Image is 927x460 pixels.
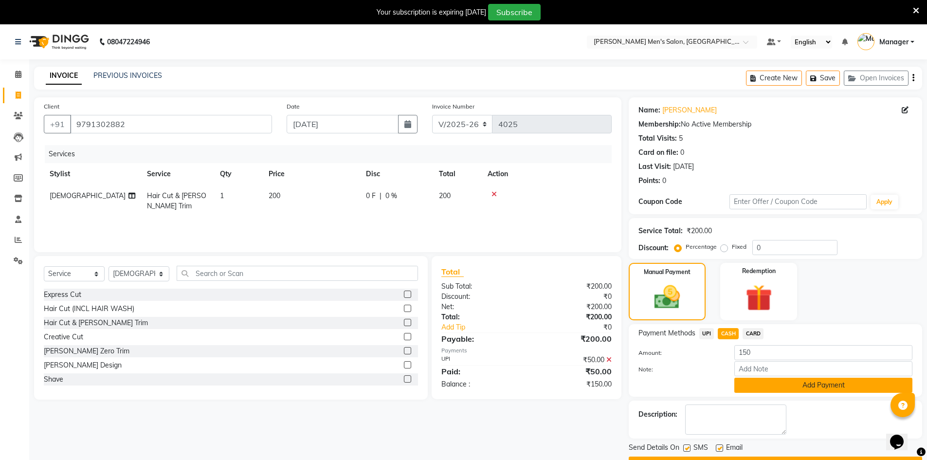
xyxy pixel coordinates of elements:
div: ₹200.00 [527,281,619,292]
a: [PERSON_NAME] [662,105,717,115]
div: Coupon Code [638,197,730,207]
th: Action [482,163,612,185]
span: Hair Cut & [PERSON_NAME] Trim [147,191,206,210]
div: Services [45,145,619,163]
div: ₹200.00 [687,226,712,236]
th: Qty [214,163,263,185]
div: Net: [434,302,527,312]
div: [PERSON_NAME] Design [44,360,122,370]
button: Apply [871,195,898,209]
th: Disc [360,163,433,185]
span: 200 [439,191,451,200]
div: [DATE] [673,162,694,172]
th: Service [141,163,214,185]
div: Payments [441,347,611,355]
a: INVOICE [46,67,82,85]
div: Name: [638,105,660,115]
img: _gift.svg [737,281,781,314]
div: Description: [638,409,677,420]
span: Manager [879,37,909,47]
span: UPI [699,328,714,339]
img: _cash.svg [646,282,688,312]
div: Card on file: [638,147,678,158]
input: Search or Scan [177,266,418,281]
div: Creative Cut [44,332,83,342]
div: ₹200.00 [527,302,619,312]
iframe: chat widget [886,421,917,450]
div: Your subscription is expiring [DATE] [377,7,486,18]
input: Amount [734,345,912,360]
span: 0 % [385,191,397,201]
span: CASH [718,328,739,339]
input: Add Note [734,361,912,376]
div: 5 [679,133,683,144]
div: No Active Membership [638,119,912,129]
th: Price [263,163,360,185]
label: Amount: [631,349,727,357]
span: Total [441,267,464,277]
div: Payable: [434,333,527,345]
span: | [380,191,382,201]
div: 0 [662,176,666,186]
button: +91 [44,115,71,133]
button: Add Payment [734,378,912,393]
div: Shave [44,374,63,385]
button: Create New [746,71,802,86]
input: Enter Offer / Coupon Code [729,194,867,209]
div: Total: [434,312,527,322]
label: Date [287,102,300,111]
span: 1 [220,191,224,200]
div: Hair Cut (INCL HAIR WASH) [44,304,134,314]
div: Sub Total: [434,281,527,292]
label: Invoice Number [432,102,474,111]
div: Paid: [434,366,527,377]
label: Percentage [686,242,717,251]
b: 08047224946 [107,28,150,55]
div: ₹50.00 [527,366,619,377]
div: ₹200.00 [527,333,619,345]
div: Discount: [434,292,527,302]
div: Total Visits: [638,133,677,144]
th: Total [433,163,482,185]
span: Send Details On [629,442,679,455]
div: 0 [680,147,684,158]
div: UPI [434,355,527,365]
div: ₹200.00 [527,312,619,322]
a: Add Tip [434,322,542,332]
div: Balance : [434,379,527,389]
div: ₹0 [527,292,619,302]
button: Save [806,71,840,86]
label: Note: [631,365,727,374]
label: Manual Payment [644,268,691,276]
span: 200 [269,191,280,200]
label: Fixed [732,242,746,251]
button: Open Invoices [844,71,909,86]
input: Search by Name/Mobile/Email/Code [70,115,272,133]
div: ₹150.00 [527,379,619,389]
div: ₹50.00 [527,355,619,365]
span: CARD [743,328,763,339]
a: PREVIOUS INVOICES [93,71,162,80]
div: ₹0 [542,322,619,332]
div: Membership: [638,119,681,129]
th: Stylist [44,163,141,185]
span: 0 F [366,191,376,201]
div: Points: [638,176,660,186]
div: Service Total: [638,226,683,236]
span: Email [726,442,743,455]
img: Manager [857,33,874,50]
label: Redemption [742,267,776,276]
img: logo [25,28,91,55]
div: Express Cut [44,290,81,300]
div: [PERSON_NAME] Zero Trim [44,346,129,356]
div: Hair Cut & [PERSON_NAME] Trim [44,318,148,328]
span: Payment Methods [638,328,695,338]
div: Discount: [638,243,669,253]
label: Client [44,102,59,111]
span: SMS [693,442,708,455]
span: [DEMOGRAPHIC_DATA] [50,191,126,200]
div: Last Visit: [638,162,671,172]
button: Subscribe [488,4,541,20]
